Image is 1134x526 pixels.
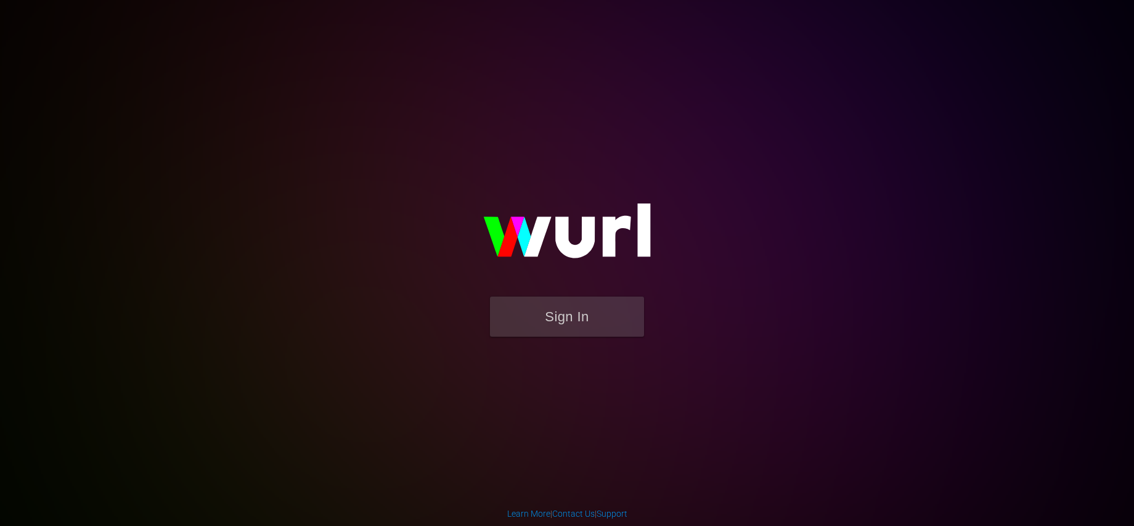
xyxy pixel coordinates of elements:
a: Contact Us [552,509,595,519]
a: Support [597,509,627,519]
img: wurl-logo-on-black-223613ac3d8ba8fe6dc639794a292ebdb59501304c7dfd60c99c58986ef67473.svg [444,177,690,297]
a: Learn More [507,509,550,519]
div: | | [507,508,627,520]
button: Sign In [490,297,644,337]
